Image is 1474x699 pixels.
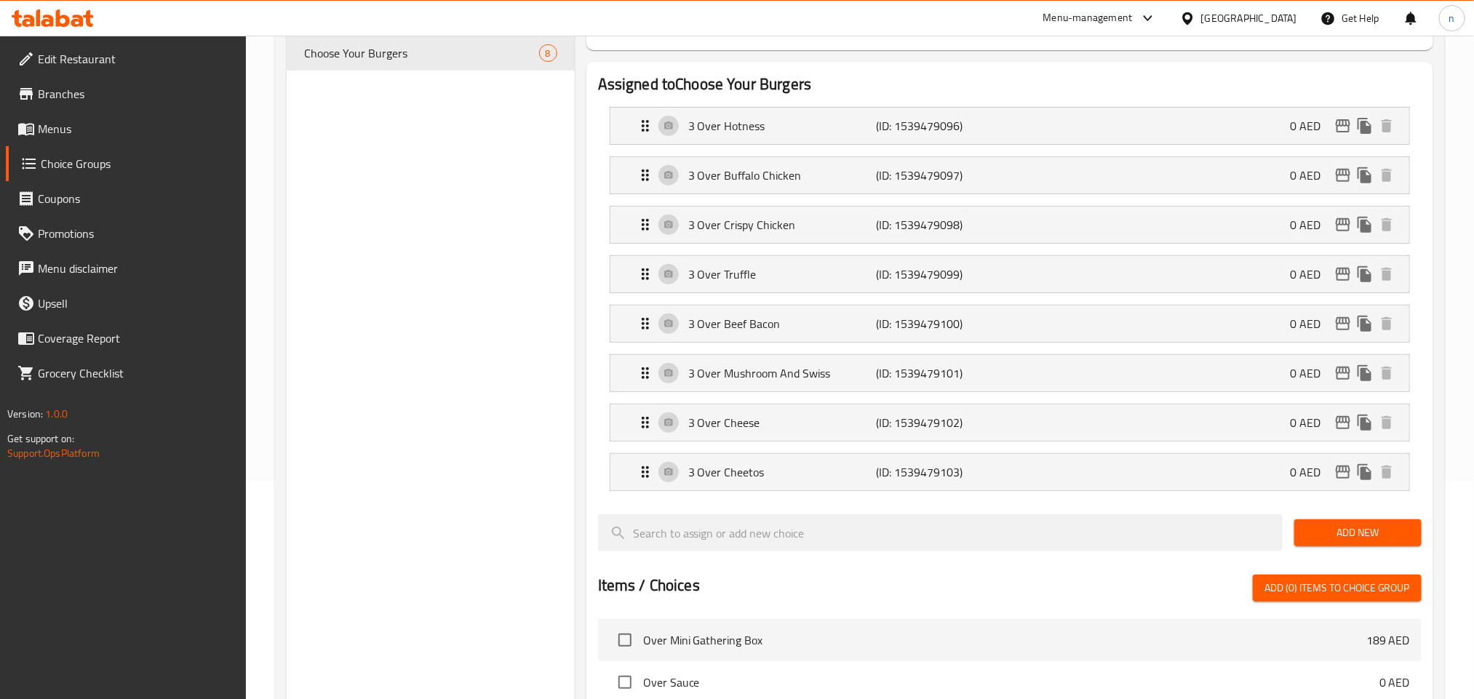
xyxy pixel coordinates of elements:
a: Promotions [6,216,246,251]
p: 0 AED [1290,414,1332,431]
p: (ID: 1539479098) [876,216,1001,233]
div: Expand [610,256,1409,292]
span: Menus [38,120,234,137]
button: edit [1332,362,1354,384]
p: (ID: 1539479097) [876,167,1001,184]
p: (ID: 1539479102) [876,414,1001,431]
li: Expand [598,348,1422,398]
button: edit [1332,115,1354,137]
a: Coupons [6,181,246,216]
span: 8 [540,47,557,60]
a: Upsell [6,286,246,321]
button: edit [1332,461,1354,483]
a: Menus [6,111,246,146]
button: duplicate [1354,362,1376,384]
button: duplicate [1354,313,1376,335]
div: Menu-management [1043,9,1133,27]
a: Support.OpsPlatform [7,444,100,463]
p: 3 Over Crispy Chicken [688,216,876,233]
p: 0 AED [1290,364,1332,382]
p: 0 AED [1290,315,1332,332]
a: Edit Restaurant [6,41,246,76]
span: Version: [7,404,43,423]
span: Menu disclaimer [38,260,234,277]
p: 0 AED [1290,117,1332,135]
button: delete [1376,461,1398,483]
p: 189 AED [1366,631,1410,649]
button: delete [1376,313,1398,335]
div: [GEOGRAPHIC_DATA] [1201,10,1297,26]
span: Edit Restaurant [38,50,234,68]
span: Branches [38,85,234,103]
li: Expand [598,249,1422,299]
p: 3 Over Buffalo Chicken [688,167,876,184]
button: Add (0) items to choice group [1253,575,1422,602]
h2: Items / Choices [598,575,700,596]
button: edit [1332,412,1354,434]
div: Expand [610,404,1409,441]
button: edit [1332,214,1354,236]
span: Coverage Report [38,329,234,347]
li: Expand [598,447,1422,497]
li: Expand [598,101,1422,151]
li: Expand [598,299,1422,348]
button: delete [1376,362,1398,384]
button: edit [1332,263,1354,285]
p: (ID: 1539479099) [876,265,1001,283]
span: Select choice [610,667,640,698]
button: delete [1376,115,1398,137]
p: 0 AED [1379,674,1410,691]
span: 1.0.0 [45,404,68,423]
div: Expand [610,157,1409,193]
div: Expand [610,305,1409,342]
button: delete [1376,214,1398,236]
p: 3 Over Cheetos [688,463,876,481]
li: Expand [598,151,1422,200]
p: (ID: 1539479100) [876,315,1001,332]
p: 0 AED [1290,265,1332,283]
div: Expand [610,108,1409,144]
p: 0 AED [1290,216,1332,233]
a: Coverage Report [6,321,246,356]
div: Choose Your Burgers8 [287,36,575,71]
span: Add New [1306,524,1410,542]
p: (ID: 1539479101) [876,364,1001,382]
p: 0 AED [1290,463,1332,481]
p: 3 Over Hotness [688,117,876,135]
div: Choices [539,44,557,62]
span: Upsell [38,295,234,312]
button: Add New [1294,519,1422,546]
p: (ID: 1539479096) [876,117,1001,135]
div: Expand [610,207,1409,243]
a: Branches [6,76,246,111]
button: delete [1376,263,1398,285]
input: search [598,514,1283,551]
a: Choice Groups [6,146,246,181]
div: Expand [610,454,1409,490]
span: Over Sauce [643,674,1379,691]
p: 3 Over Mushroom And Swiss [688,364,876,382]
button: duplicate [1354,164,1376,186]
button: duplicate [1354,412,1376,434]
button: duplicate [1354,115,1376,137]
span: Grocery Checklist [38,364,234,382]
span: Select choice [610,625,640,655]
h2: Assigned to Choose Your Burgers [598,73,1422,95]
div: Expand [610,355,1409,391]
a: Grocery Checklist [6,356,246,391]
span: Choose Your Burgers [304,44,539,62]
li: Expand [598,200,1422,249]
li: Expand [598,398,1422,447]
span: Promotions [38,225,234,242]
button: edit [1332,313,1354,335]
button: delete [1376,412,1398,434]
p: 3 Over Beef Bacon [688,315,876,332]
span: Choice Groups [41,155,234,172]
p: 3 Over Cheese [688,414,876,431]
p: 0 AED [1290,167,1332,184]
button: duplicate [1354,214,1376,236]
button: edit [1332,164,1354,186]
span: Over Mini Gathering Box [643,631,1366,649]
button: duplicate [1354,263,1376,285]
p: 3 Over Truffle [688,265,876,283]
